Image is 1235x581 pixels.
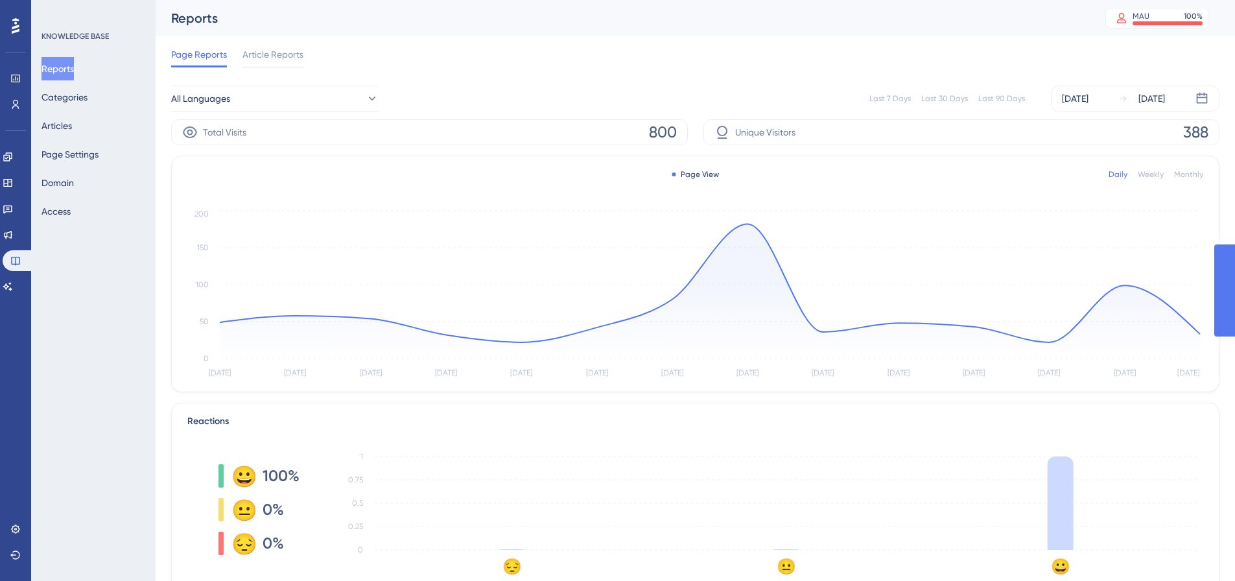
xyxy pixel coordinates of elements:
tspan: [DATE] [510,368,532,377]
span: Unique Visitors [735,124,795,140]
div: Weekly [1138,169,1164,180]
tspan: [DATE] [284,368,306,377]
div: Daily [1109,169,1127,180]
tspan: [DATE] [1177,368,1199,377]
tspan: 100 [196,280,209,289]
div: 100 % [1184,11,1203,21]
text: 😐 [777,557,796,576]
tspan: [DATE] [1038,368,1060,377]
span: Page Reports [171,47,227,62]
span: 0% [263,533,284,554]
button: Domain [41,171,74,195]
button: Page Settings [41,143,99,166]
button: Articles [41,114,72,137]
tspan: [DATE] [1114,368,1136,377]
span: Article Reports [242,47,303,62]
div: 😔 [231,533,252,554]
tspan: 0.5 [352,499,363,508]
tspan: [DATE] [736,368,759,377]
span: Total Visits [203,124,246,140]
tspan: [DATE] [586,368,608,377]
span: All Languages [171,91,230,106]
button: All Languages [171,86,379,112]
tspan: 50 [200,317,209,326]
tspan: [DATE] [209,368,231,377]
text: 😔 [502,557,522,576]
span: 0% [263,499,284,520]
div: [DATE] [1138,91,1165,106]
div: Last 30 Days [921,93,968,104]
tspan: 150 [197,243,209,252]
tspan: 0.75 [348,475,363,484]
tspan: [DATE] [360,368,382,377]
div: Monthly [1174,169,1203,180]
tspan: 0 [358,545,363,554]
tspan: 1 [360,452,363,461]
div: Last 90 Days [978,93,1025,104]
span: 800 [649,122,677,143]
tspan: 0.25 [348,522,363,531]
div: [DATE] [1062,91,1088,106]
div: Reports [171,9,1073,27]
button: Categories [41,86,88,109]
div: 😀 [231,466,252,486]
button: Reports [41,57,74,80]
span: 100% [263,466,300,486]
text: 😀 [1051,557,1070,576]
div: KNOWLEDGE BASE [41,31,109,41]
iframe: UserGuiding AI Assistant Launcher [1181,530,1219,569]
tspan: [DATE] [812,368,834,377]
div: Reactions [187,414,1203,429]
div: Page View [672,169,719,180]
tspan: [DATE] [888,368,910,377]
tspan: 0 [204,354,209,363]
tspan: [DATE] [661,368,683,377]
tspan: [DATE] [963,368,985,377]
div: MAU [1133,11,1149,21]
span: 388 [1183,122,1208,143]
button: Access [41,200,71,223]
tspan: [DATE] [435,368,457,377]
tspan: 200 [194,209,209,219]
div: Last 7 Days [869,93,911,104]
div: 😐 [231,499,252,520]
